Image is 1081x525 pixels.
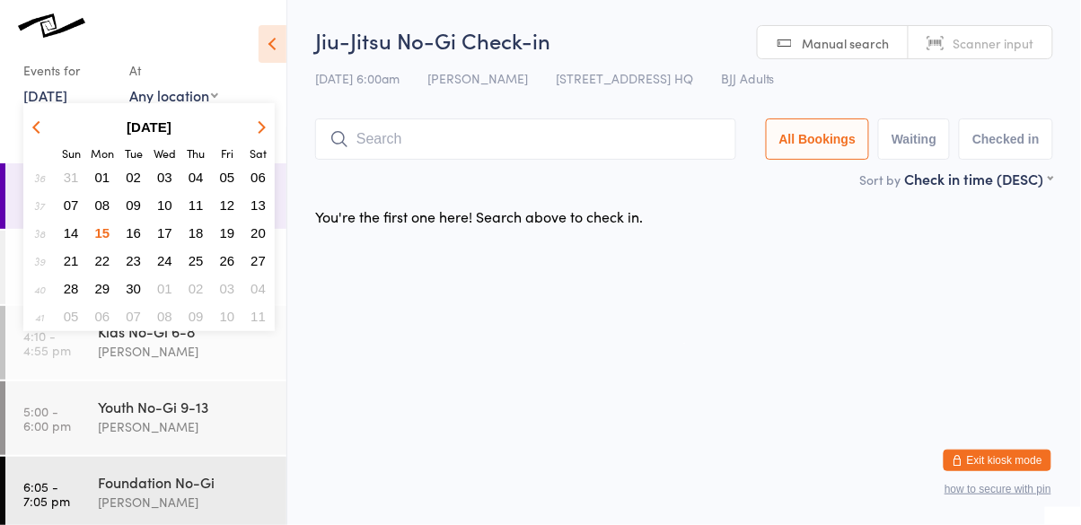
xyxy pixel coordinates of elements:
small: Friday [221,145,233,161]
span: 14 [64,225,79,241]
button: 02 [119,165,147,189]
span: 10 [157,197,172,213]
span: 18 [189,225,204,241]
button: 16 [119,221,147,245]
button: 17 [151,221,179,245]
label: Sort by [860,171,901,188]
span: 04 [189,170,204,185]
small: Thursday [187,145,206,161]
em: 39 [34,254,45,268]
button: 11 [182,193,210,217]
span: Manual search [803,34,890,52]
a: 7:30 -8:30 am[DEMOGRAPHIC_DATA] BJJ[PERSON_NAME] [5,138,286,229]
div: Check in time (DESC) [905,169,1053,188]
span: 27 [250,253,266,268]
button: 03 [214,276,242,301]
button: 21 [57,249,85,273]
span: 06 [95,309,110,324]
span: 06 [250,170,266,185]
input: Search [315,118,736,160]
span: 30 [126,281,141,296]
button: 24 [151,249,179,273]
small: Tuesday [125,145,143,161]
span: 17 [157,225,172,241]
button: 27 [244,249,272,273]
em: 37 [34,198,45,213]
span: 04 [250,281,266,296]
span: 28 [64,281,79,296]
span: BJJ Adults [721,69,775,87]
span: 16 [126,225,141,241]
span: 23 [126,253,141,268]
button: All Bookings [766,118,870,160]
div: Any location [129,85,218,105]
span: 19 [220,225,235,241]
button: 01 [151,276,179,301]
button: 06 [244,165,272,189]
button: 28 [57,276,85,301]
button: 23 [119,249,147,273]
time: 4:10 - 4:55 pm [23,328,71,357]
small: Sunday [62,145,81,161]
button: 20 [244,221,272,245]
span: 08 [157,309,172,324]
span: 02 [189,281,204,296]
small: Monday [91,145,114,161]
span: 20 [250,225,266,241]
span: 22 [95,253,110,268]
span: 09 [126,197,141,213]
button: 25 [182,249,210,273]
button: 08 [151,304,179,328]
button: 06 [89,304,117,328]
span: 29 [95,281,110,296]
div: Events for [23,56,111,85]
span: 05 [64,309,79,324]
span: 10 [220,309,235,324]
h2: Jiu-Jitsu No-Gi Check-in [315,25,1053,55]
img: Knots Jiu-Jitsu [18,13,85,38]
span: [STREET_ADDRESS] HQ [556,69,693,87]
button: 03 [151,165,179,189]
em: 36 [34,171,45,185]
a: [DATE] [23,85,67,105]
button: Waiting [878,118,950,160]
span: 31 [64,170,79,185]
button: 04 [182,165,210,189]
button: 05 [214,165,242,189]
span: Scanner input [954,34,1034,52]
span: 07 [126,309,141,324]
span: 05 [220,170,235,185]
button: Checked in [959,118,1053,160]
span: 03 [157,170,172,185]
button: 07 [57,193,85,217]
button: 02 [182,276,210,301]
a: 5:00 -6:00 pmYouth No-Gi 9-13[PERSON_NAME] [5,381,286,455]
button: how to secure with pin [945,483,1051,495]
small: Saturday [250,145,267,161]
span: 21 [64,253,79,268]
time: 5:00 - 6:00 pm [23,404,71,433]
button: 05 [57,304,85,328]
div: Foundation No-Gi [98,472,271,492]
button: 07 [119,304,147,328]
span: 02 [126,170,141,185]
button: 10 [151,193,179,217]
span: 26 [220,253,235,268]
div: You're the first one here! Search above to check in. [315,206,643,226]
em: 40 [34,282,45,296]
button: 08 [89,193,117,217]
button: 19 [214,221,242,245]
span: 01 [157,281,172,296]
span: 13 [250,197,266,213]
button: 13 [244,193,272,217]
div: [PERSON_NAME] [98,416,271,437]
span: 07 [64,197,79,213]
button: 15 [89,221,117,245]
em: 38 [34,226,45,241]
span: 03 [220,281,235,296]
span: [PERSON_NAME] [427,69,528,87]
button: 10 [214,304,242,328]
span: [DATE] 6:00am [315,69,400,87]
span: 01 [95,170,110,185]
span: 11 [189,197,204,213]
